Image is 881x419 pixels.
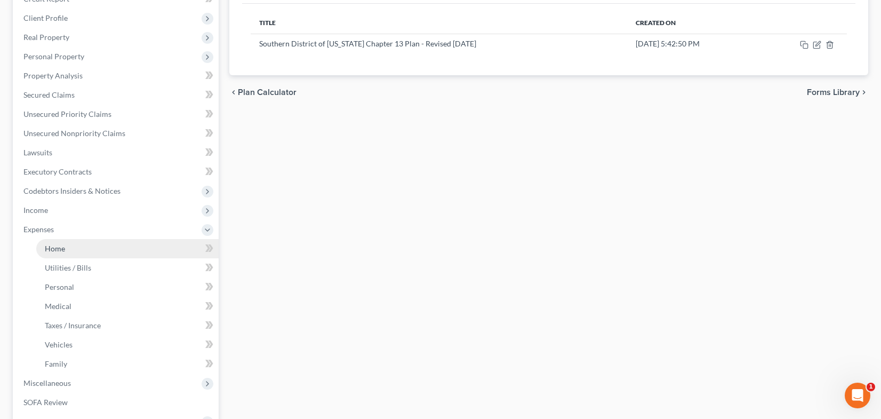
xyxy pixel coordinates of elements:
[807,88,868,97] button: Forms Library chevron_right
[15,393,219,412] a: SOFA Review
[45,321,101,330] span: Taxes / Insurance
[229,88,297,97] button: chevron_left Plan Calculator
[23,205,48,215] span: Income
[23,225,54,234] span: Expenses
[23,167,92,176] span: Executory Contracts
[23,71,83,80] span: Property Analysis
[36,278,219,297] a: Personal
[627,12,758,34] th: Created On
[251,34,627,54] td: Southern District of [US_STATE] Chapter 13 Plan - Revised [DATE]
[23,186,121,195] span: Codebtors Insiders & Notices
[45,244,65,253] span: Home
[23,129,125,138] span: Unsecured Nonpriority Claims
[15,162,219,181] a: Executory Contracts
[23,398,68,407] span: SOFA Review
[15,124,219,143] a: Unsecured Nonpriority Claims
[845,383,870,408] iframe: Intercom live chat
[229,88,238,97] i: chevron_left
[867,383,875,391] span: 1
[45,359,67,368] span: Family
[36,297,219,316] a: Medical
[36,258,219,278] a: Utilities / Bills
[36,239,219,258] a: Home
[23,52,84,61] span: Personal Property
[45,282,74,291] span: Personal
[251,12,627,34] th: Title
[807,88,860,97] span: Forms Library
[36,335,219,354] a: Vehicles
[15,66,219,85] a: Property Analysis
[23,109,111,118] span: Unsecured Priority Claims
[45,263,91,272] span: Utilities / Bills
[23,378,71,388] span: Miscellaneous
[15,143,219,162] a: Lawsuits
[23,13,68,22] span: Client Profile
[15,105,219,124] a: Unsecured Priority Claims
[627,34,758,54] td: [DATE] 5:42:50 PM
[36,316,219,335] a: Taxes / Insurance
[45,302,71,311] span: Medical
[23,148,52,157] span: Lawsuits
[23,90,75,99] span: Secured Claims
[23,33,69,42] span: Real Property
[860,88,868,97] i: chevron_right
[238,88,297,97] span: Plan Calculator
[45,340,73,349] span: Vehicles
[15,85,219,105] a: Secured Claims
[36,354,219,374] a: Family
